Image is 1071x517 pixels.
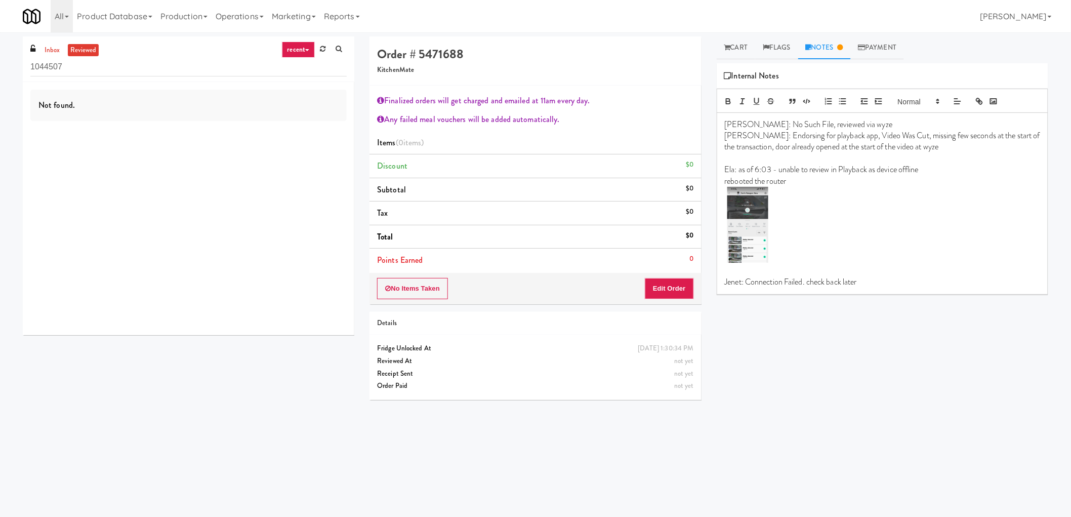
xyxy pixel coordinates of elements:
[638,342,694,355] div: [DATE] 1:30:34 PM
[717,36,756,59] a: Cart
[377,137,424,148] span: Items
[727,187,769,263] img: D9ABtwqZ1ZjJAAAAAElFTkSuQmCC
[674,356,694,366] span: not yet
[403,137,422,148] ng-pluralize: items
[377,48,693,61] h4: Order # 5471688
[377,317,693,330] div: Details
[68,44,99,57] a: reviewed
[377,66,693,74] h5: KitchenMate
[377,342,693,355] div: Fridge Unlocked At
[686,206,693,218] div: $0
[686,229,693,242] div: $0
[690,253,694,265] div: 0
[755,36,798,59] a: Flags
[377,207,388,219] span: Tax
[30,58,347,76] input: Search vision orders
[377,231,393,243] span: Total
[377,278,448,299] button: No Items Taken
[377,160,407,172] span: Discount
[851,36,904,59] a: Payment
[674,381,694,390] span: not yet
[686,158,693,171] div: $0
[396,137,424,148] span: (0 )
[377,380,693,392] div: Order Paid
[377,112,693,127] div: Any failed meal vouchers will be added automatically.
[377,254,423,266] span: Points Earned
[282,42,315,58] a: recent
[725,130,1040,153] p: [PERSON_NAME]: Endorsing for playback app, Video Was Cut, missing few seconds at the start of the...
[38,99,75,111] span: Not found.
[42,44,63,57] a: inbox
[798,36,851,59] a: Notes
[725,176,1040,187] p: rebooted the router
[724,68,779,84] span: Internal Notes
[377,368,693,380] div: Receipt Sent
[674,369,694,378] span: not yet
[377,184,406,195] span: Subtotal
[725,276,1040,288] p: Jenet: Connection Failed. check back later
[686,182,693,195] div: $0
[377,355,693,368] div: Reviewed At
[23,8,40,25] img: Micromart
[725,119,1040,130] p: [PERSON_NAME]: No Such File, reviewed via wyze
[377,93,693,108] div: Finalized orders will get charged and emailed at 11am every day.
[725,164,1040,175] p: Ela: as of 6:03 - unable to review in Playback as device offline
[645,278,694,299] button: Edit Order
